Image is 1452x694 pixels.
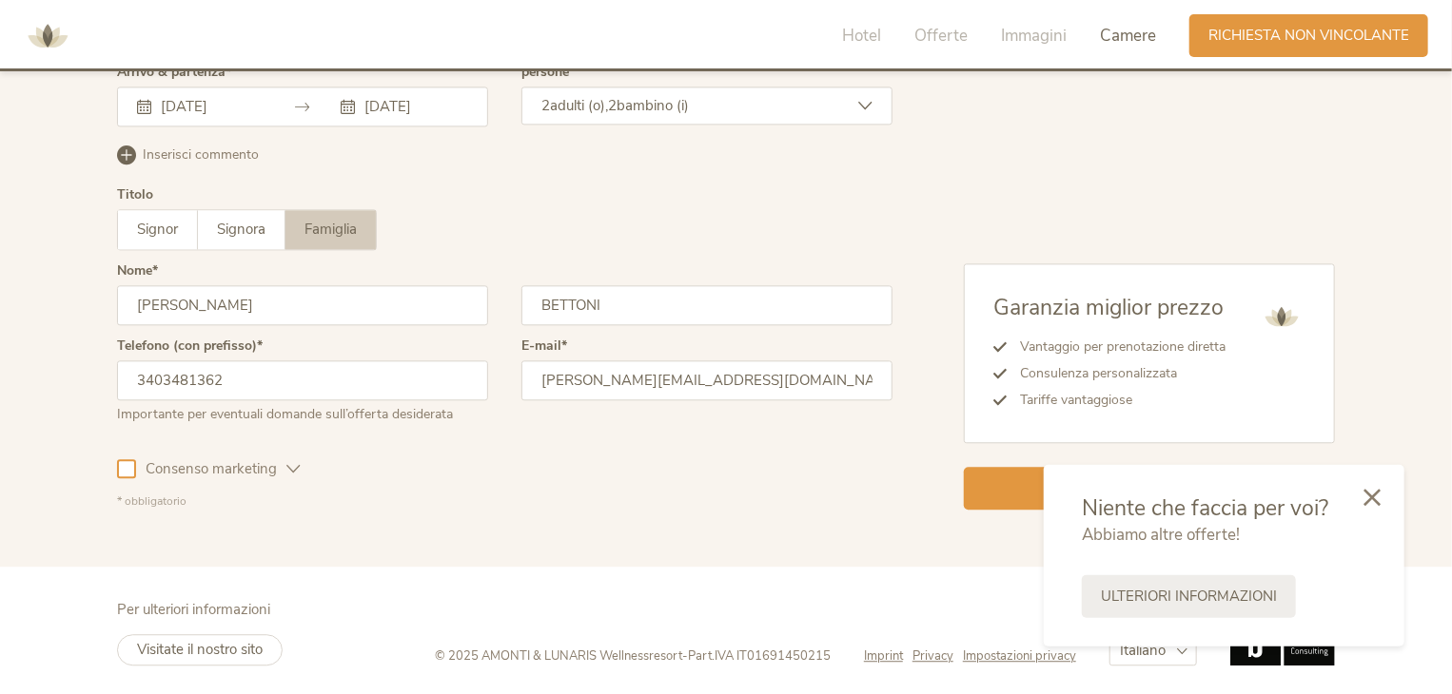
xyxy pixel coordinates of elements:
[117,339,263,353] label: Telefono (con prefisso)
[1082,493,1328,523] span: Niente che faccia per voi?
[117,400,488,424] div: Importante per eventuali domande sull’offerta desiderata
[682,647,688,665] span: -
[117,264,158,278] label: Nome
[1007,334,1226,360] li: Vantaggio per prenotazione diretta
[1258,293,1305,340] img: AMONTI & LUNARIS Wellnessresort
[550,96,608,115] span: adulti (o),
[688,647,831,665] span: Part.IVA IT01691450215
[117,285,488,325] input: Nome
[521,339,567,353] label: E-mail
[1082,575,1296,618] a: Ulteriori informazioni
[19,29,76,42] a: AMONTI & LUNARIS Wellnessresort
[912,647,953,665] span: Privacy
[842,25,881,47] span: Hotel
[864,647,912,665] a: Imprint
[1100,25,1156,47] span: Camere
[137,220,178,239] span: Signor
[136,459,286,479] span: Consenso marketing
[963,647,1076,665] a: Impostazioni privacy
[19,8,76,65] img: AMONTI & LUNARIS Wellnessresort
[1082,524,1240,546] span: Abbiamo altre offerte!
[435,647,682,665] span: © 2025 AMONTI & LUNARIS Wellnessresort
[912,647,963,665] a: Privacy
[617,96,689,115] span: bambino (i)
[304,220,357,239] span: Famiglia
[117,493,893,510] div: * obbligatorio
[1208,26,1409,46] span: Richiesta non vincolante
[1007,387,1226,414] li: Tariffe vantaggiose
[1101,587,1277,607] span: Ulteriori informazioni
[521,66,569,79] label: persone
[137,640,263,659] span: Visitate il nostro sito
[608,96,617,115] span: 2
[541,96,550,115] span: 2
[864,647,903,665] span: Imprint
[117,360,488,400] input: Telefono (con prefisso)
[117,634,283,665] a: Visitate il nostro sito
[1007,360,1226,387] li: Consulenza personalizzata
[914,25,968,47] span: Offerte
[521,360,893,400] input: E-mail
[1001,25,1067,47] span: Immagini
[360,97,468,116] input: Partenza
[156,97,265,116] input: Arrivo
[117,66,231,79] label: Arrivo & partenza
[117,600,270,619] span: Per ulteriori informazioni
[143,145,259,164] span: Inserisci commento
[521,285,893,325] input: Cognome
[217,220,265,239] span: Signora
[993,293,1224,322] span: Garanzia miglior prezzo
[117,188,153,202] div: Titolo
